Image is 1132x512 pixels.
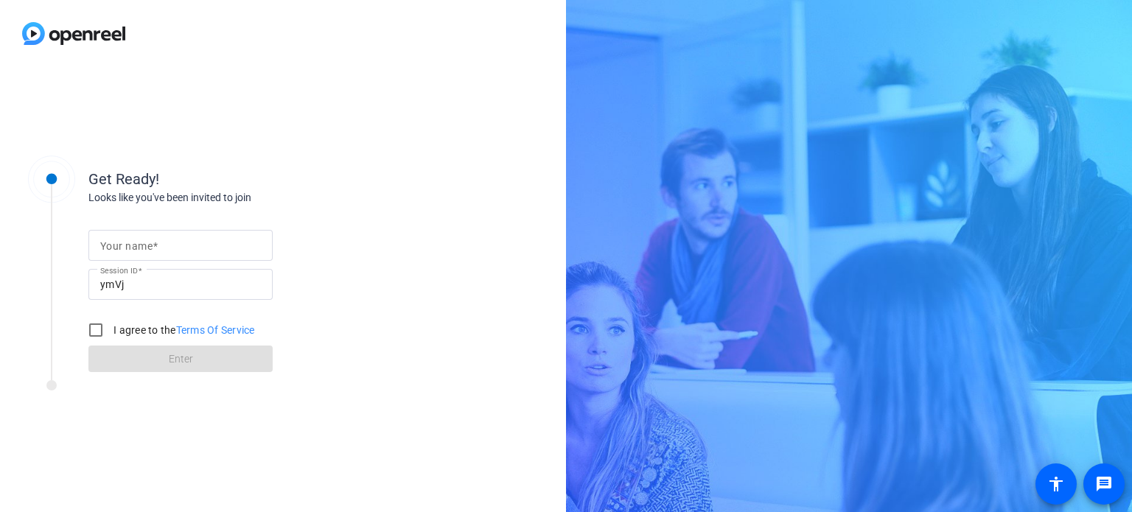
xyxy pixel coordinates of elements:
mat-icon: accessibility [1047,475,1065,493]
a: Terms Of Service [176,324,255,336]
label: I agree to the [111,323,255,337]
div: Looks like you've been invited to join [88,190,383,206]
mat-icon: message [1095,475,1113,493]
mat-label: Your name [100,240,153,252]
mat-label: Session ID [100,266,138,275]
div: Get Ready! [88,168,383,190]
